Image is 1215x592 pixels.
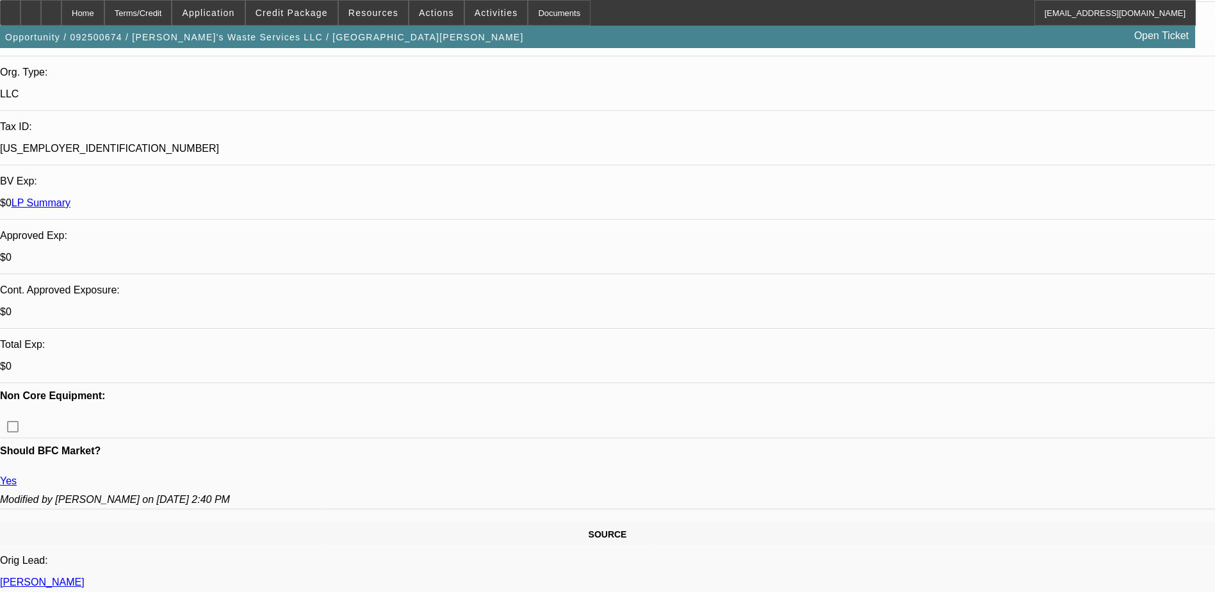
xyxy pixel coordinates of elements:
[1129,25,1194,47] a: Open Ticket
[409,1,464,25] button: Actions
[172,1,244,25] button: Application
[465,1,528,25] button: Activities
[589,529,627,539] span: SOURCE
[419,8,454,18] span: Actions
[256,8,328,18] span: Credit Package
[246,1,338,25] button: Credit Package
[348,8,398,18] span: Resources
[339,1,408,25] button: Resources
[12,197,70,208] a: LP Summary
[475,8,518,18] span: Activities
[182,8,234,18] span: Application
[5,32,524,42] span: Opportunity / 092500674 / [PERSON_NAME]'s Waste Services LLC / [GEOGRAPHIC_DATA][PERSON_NAME]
